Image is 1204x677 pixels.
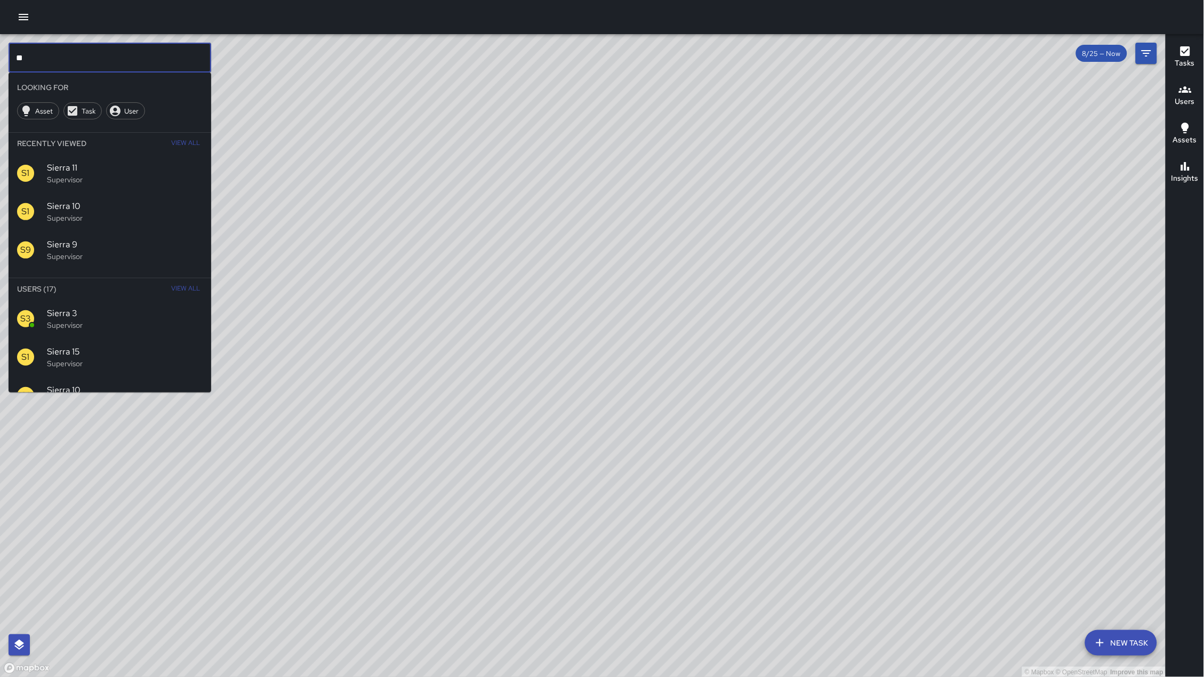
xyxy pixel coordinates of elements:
span: 8/25 — Now [1076,49,1127,58]
p: Supervisor [47,320,203,331]
button: Tasks [1166,38,1204,77]
p: S9 [20,244,31,256]
div: Task [63,102,102,119]
li: Recently Viewed [9,133,211,154]
span: Sierra 11 [47,162,203,174]
div: S1Sierra 10Supervisor [9,192,211,231]
h6: Users [1175,96,1195,108]
li: Users (17) [9,278,211,300]
span: Asset [29,107,59,116]
div: S3Sierra 3Supervisor [9,300,211,338]
div: S1Sierra 11Supervisor [9,154,211,192]
span: Sierra 9 [47,238,203,251]
li: Looking For [9,77,211,98]
p: Supervisor [47,174,203,185]
button: Assets [1166,115,1204,154]
span: Sierra 3 [47,307,203,320]
span: Sierra 10 [47,200,203,213]
p: S1 [22,389,30,402]
h6: Insights [1171,173,1199,184]
div: Asset [17,102,59,119]
button: Insights [1166,154,1204,192]
div: User [106,102,145,119]
span: View All [171,135,200,152]
div: S9Sierra 9Supervisor [9,231,211,269]
h6: Tasks [1175,58,1195,69]
div: S1Sierra 15Supervisor [9,338,211,376]
p: S1 [22,167,30,180]
button: Users [1166,77,1204,115]
p: S1 [22,351,30,364]
p: Supervisor [47,213,203,223]
p: S3 [20,312,31,325]
span: View All [171,280,200,297]
p: Supervisor [47,358,203,369]
button: View All [168,133,203,154]
h6: Assets [1173,134,1197,146]
p: S1 [22,205,30,218]
button: View All [168,278,203,300]
span: Task [76,107,101,116]
div: S1Sierra 10Supervisor [9,376,211,415]
button: Filters [1136,43,1157,64]
button: New Task [1085,630,1157,656]
span: Sierra 15 [47,345,203,358]
span: Sierra 10 [47,384,203,397]
span: User [118,107,145,116]
p: Supervisor [47,251,203,262]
